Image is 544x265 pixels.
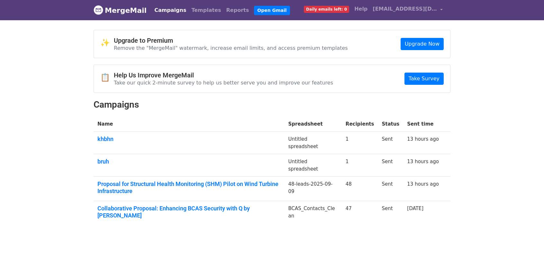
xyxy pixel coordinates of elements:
[370,3,445,18] a: [EMAIL_ADDRESS][DOMAIN_NAME]
[301,3,352,15] a: Daily emails left: 0
[378,154,403,177] td: Sent
[403,117,443,132] th: Sent time
[342,201,378,225] td: 47
[401,38,444,50] a: Upgrade Now
[189,4,223,17] a: Templates
[114,37,348,44] h4: Upgrade to Premium
[342,132,378,154] td: 1
[97,205,280,219] a: Collaborative Proposal: Enhancing BCAS Security with Q by [PERSON_NAME]
[97,158,280,165] a: bruh
[407,206,423,211] a: [DATE]
[342,117,378,132] th: Recipients
[114,45,348,51] p: Remove the "MergeMail" watermark, increase email limits, and access premium templates
[97,136,280,143] a: khbhn
[94,5,103,15] img: MergeMail logo
[94,117,284,132] th: Name
[352,3,370,15] a: Help
[378,117,403,132] th: Status
[284,201,341,225] td: BCAS_Contacts_Clean
[404,73,444,85] a: Take Survey
[304,6,349,13] span: Daily emails left: 0
[100,38,114,48] span: ✨
[254,6,290,15] a: Open Gmail
[284,177,341,201] td: 48-leads-2025-09-09
[284,117,341,132] th: Spreadsheet
[97,181,280,194] a: Proposal for Structural Health Monitoring (SHM) Pilot on Wind Turbine Infrastructure
[378,177,403,201] td: Sent
[407,159,439,164] a: 13 hours ago
[378,132,403,154] td: Sent
[373,5,437,13] span: [EMAIL_ADDRESS][DOMAIN_NAME]
[94,99,450,110] h2: Campaigns
[114,71,333,79] h4: Help Us Improve MergeMail
[284,132,341,154] td: Untitled spreadsheet
[407,136,439,142] a: 13 hours ago
[224,4,252,17] a: Reports
[152,4,189,17] a: Campaigns
[100,73,114,82] span: 📋
[94,4,147,17] a: MergeMail
[284,154,341,177] td: Untitled spreadsheet
[342,154,378,177] td: 1
[114,79,333,86] p: Take our quick 2-minute survey to help us better serve you and improve our features
[342,177,378,201] td: 48
[407,181,439,187] a: 13 hours ago
[512,234,544,265] iframe: Chat Widget
[378,201,403,225] td: Sent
